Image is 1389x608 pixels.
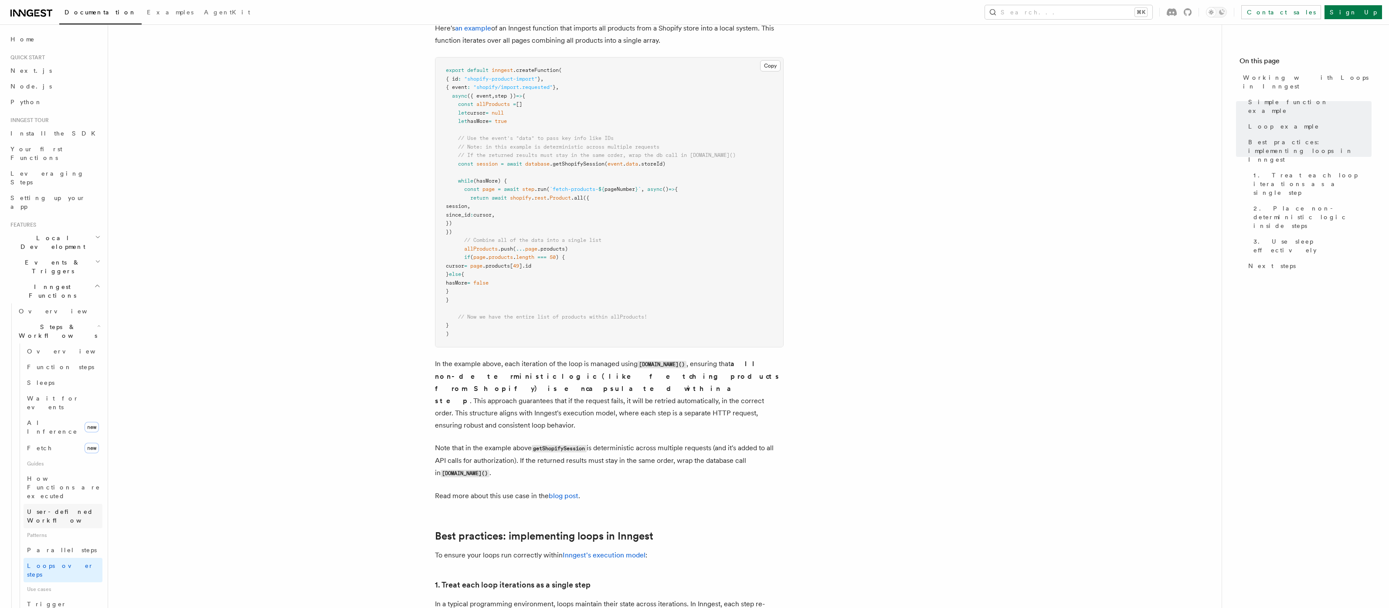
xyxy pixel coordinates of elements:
span: Loop example [1248,122,1319,131]
a: 1. Treat each loop iterations as a single step [1250,167,1372,200]
span: Features [7,221,36,228]
span: ({ [583,195,589,201]
span: step }) [495,93,516,99]
a: Parallel steps [24,542,102,558]
span: allProducts [476,101,510,107]
span: { event [446,84,467,90]
p: In the example above, each iteration of the loop is managed using , ensuring that . This approach... [435,358,784,431]
span: Events & Triggers [7,258,95,275]
span: // Combine all of the data into a single list [464,237,601,243]
span: 2. Place non-deterministic logic inside steps [1253,204,1372,230]
span: default [467,67,489,73]
button: Events & Triggers [7,255,102,279]
span: .storeId) [638,161,666,167]
span: false [473,280,489,286]
button: Search...⌘K [985,5,1152,19]
span: = [513,101,516,107]
span: }) [446,220,452,226]
span: page [470,263,482,269]
code: [DOMAIN_NAME]() [441,470,489,477]
span: .products[ [482,263,513,269]
span: new [85,422,99,432]
a: Node.js [7,78,102,94]
span: = [467,280,470,286]
span: () [662,186,669,192]
span: ) { [556,254,565,260]
button: Local Development [7,230,102,255]
span: Next steps [1248,262,1296,270]
span: session [446,203,467,209]
a: Loop example [1245,119,1372,134]
span: Python [10,99,42,105]
span: .createFunction [513,67,559,73]
span: export [446,67,464,73]
span: Wait for events [27,395,79,411]
span: "shopify/import.requested" [473,84,553,90]
p: To ensure your loops run correctly within : [435,549,784,561]
a: Setting up your app [7,190,102,214]
span: . [547,195,550,201]
a: Your first Functions [7,141,102,166]
span: Inngest tour [7,117,49,124]
span: : [458,76,461,82]
span: ) [446,331,449,337]
span: Use cases [24,582,102,596]
span: const [464,186,479,192]
span: . [513,254,516,260]
span: "shopify-product-import" [464,76,537,82]
span: await [507,161,522,167]
span: since_id [446,212,470,218]
span: [] [516,101,522,107]
a: 2. Place non-deterministic logic inside steps [1250,200,1372,234]
span: Your first Functions [10,146,62,161]
a: Best practices: implementing loops in Inngest [435,530,653,542]
span: = [489,118,492,124]
span: length [516,254,534,260]
span: } [537,76,540,82]
span: await [492,195,507,201]
span: // Now we have the entire list of products within allProducts! [458,314,647,320]
a: Next.js [7,63,102,78]
a: Documentation [59,3,142,24]
button: Steps & Workflows [15,319,102,343]
span: Install the SDK [10,130,101,137]
span: hasMore [467,118,489,124]
span: .all [571,195,583,201]
span: Patterns [24,528,102,542]
span: , [540,76,543,82]
a: Python [7,94,102,110]
a: User-defined Workflows [24,504,102,528]
span: Home [10,35,35,44]
span: Overview [27,348,117,355]
span: cursor [446,263,464,269]
span: Examples [147,9,194,16]
span: `fetch-products- [550,186,598,192]
span: Guides [24,457,102,471]
span: } [446,322,449,328]
span: Overview [19,308,109,315]
a: Best practices: implementing loops in Inngest [1245,134,1372,167]
span: 49 [513,263,519,269]
a: Overview [15,303,102,319]
span: // If the returned results must stay in the same order, wrap the db call in [DOMAIN_NAME]() [458,152,736,158]
span: Steps & Workflows [15,323,97,340]
span: } [446,288,449,294]
kbd: ⌘K [1135,8,1147,17]
a: Examples [142,3,199,24]
span: { id [446,76,458,82]
span: === [537,254,547,260]
span: Working with Loops in Inngest [1243,73,1372,91]
span: Simple function example [1248,98,1372,115]
span: .push [498,246,513,252]
span: = [486,110,489,116]
span: (hasMore) { [473,178,507,184]
span: Function steps [27,363,94,370]
span: Node.js [10,83,52,90]
span: let [458,118,467,124]
p: Read more about this use case in the . [435,490,784,502]
span: Next.js [10,67,52,74]
a: Install the SDK [7,126,102,141]
span: , [492,93,495,99]
span: = [464,263,467,269]
span: return [470,195,489,201]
